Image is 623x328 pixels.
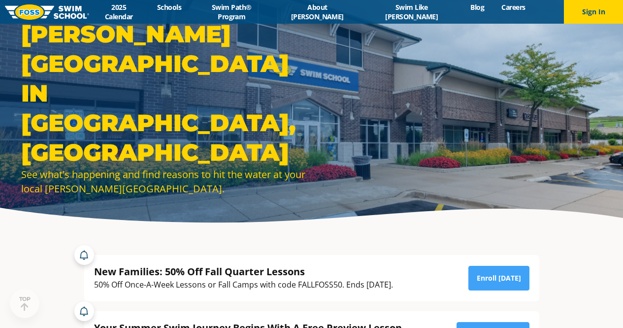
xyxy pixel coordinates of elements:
div: TOP [19,296,31,311]
a: Enroll [DATE] [468,266,529,291]
h1: [PERSON_NAME][GEOGRAPHIC_DATA] in [GEOGRAPHIC_DATA], [GEOGRAPHIC_DATA] [21,19,307,167]
a: 2025 Calendar [89,2,149,21]
img: FOSS Swim School Logo [5,4,89,20]
div: See what's happening and find reasons to hit the water at your local [PERSON_NAME][GEOGRAPHIC_DATA]. [21,167,307,196]
a: Schools [149,2,190,12]
a: About [PERSON_NAME] [273,2,361,21]
div: New Families: 50% Off Fall Quarter Lessons [94,265,393,278]
a: Careers [493,2,534,12]
div: 50% Off Once-A-Week Lessons or Fall Camps with code FALLFOSS50. Ends [DATE]. [94,278,393,292]
a: Blog [462,2,493,12]
a: Swim Path® Program [190,2,273,21]
a: Swim Like [PERSON_NAME] [361,2,462,21]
